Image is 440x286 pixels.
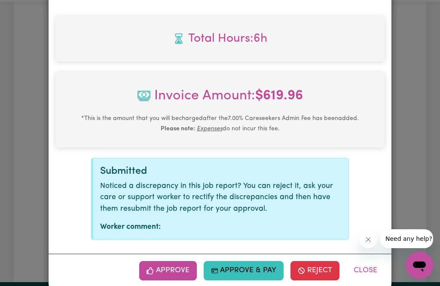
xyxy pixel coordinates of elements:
[204,261,284,280] button: Approve & Pay
[380,229,433,248] iframe: Message from company
[100,166,147,176] span: Submitted
[81,115,359,132] small: This is the amount that you will be charged after the 7.00 % Careseekers Admin Fee has been added...
[161,126,195,132] b: Please note:
[346,261,385,280] button: Close
[290,261,339,280] button: Reject
[255,89,303,103] b: $ 619.96
[360,231,377,248] iframe: Close message
[197,126,223,132] u: Expenses
[100,181,342,215] p: Noticed a discrepancy in this job report? You can reject it, ask your care or support worker to r...
[100,223,161,231] strong: Worker comment:
[139,261,197,280] button: Approve
[62,86,378,113] span: Invoice Amount:
[62,30,378,48] span: Total hours worked: 6 hours
[406,252,433,279] iframe: Button to launch messaging window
